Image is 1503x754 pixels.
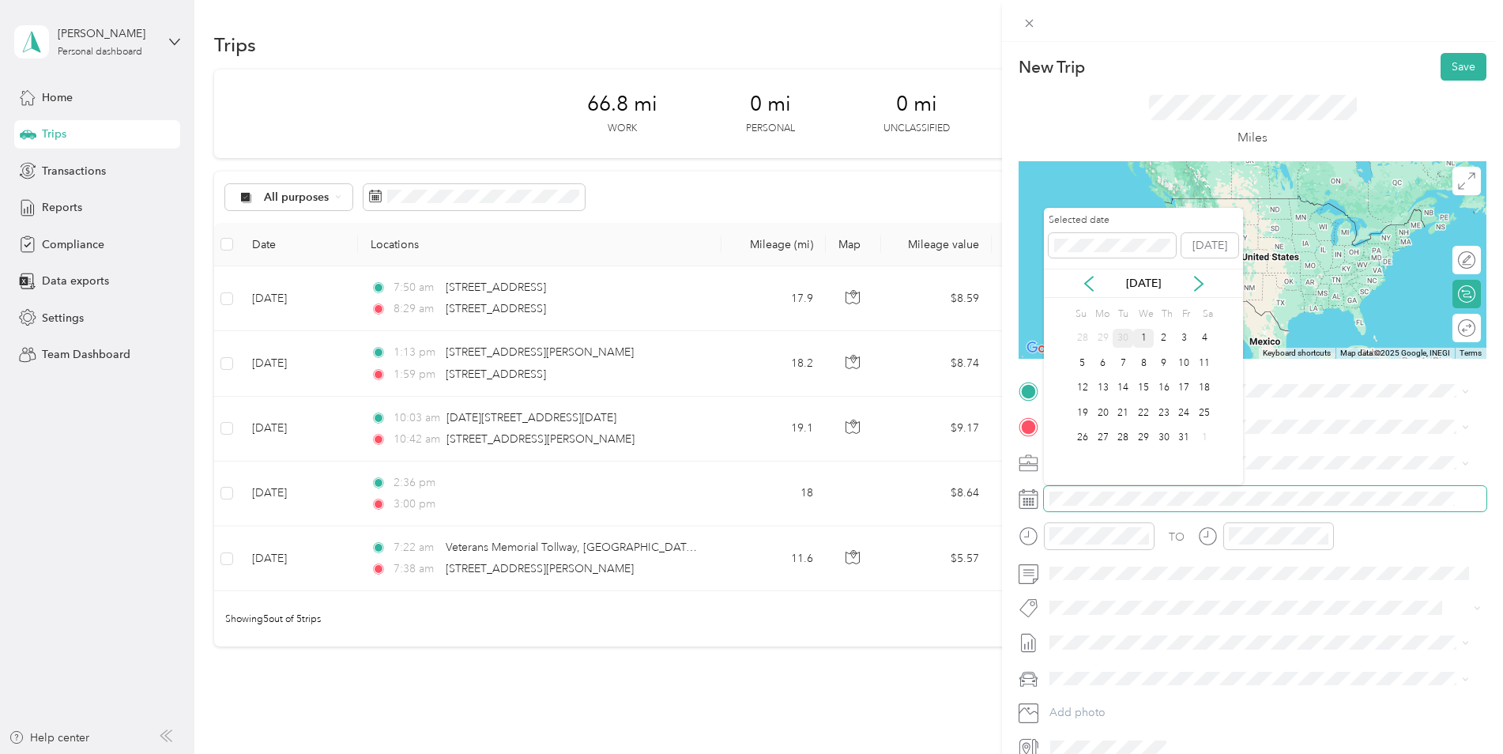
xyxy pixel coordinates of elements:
div: 30 [1113,329,1133,349]
iframe: Everlance-gr Chat Button Frame [1414,665,1503,754]
div: 16 [1154,379,1174,398]
div: 18 [1194,379,1215,398]
div: 20 [1093,403,1113,423]
div: Sa [1200,303,1215,326]
div: 24 [1174,403,1195,423]
div: 23 [1154,403,1174,423]
div: 14 [1113,379,1133,398]
div: Su [1072,303,1087,326]
div: 28 [1072,329,1093,349]
div: 10 [1174,353,1195,373]
button: Save [1441,53,1486,81]
p: Miles [1237,128,1268,148]
div: 9 [1154,353,1174,373]
div: 1 [1194,428,1215,448]
div: 30 [1154,428,1174,448]
button: [DATE] [1181,233,1238,258]
span: Map data ©2025 Google, INEGI [1340,349,1450,357]
div: Mo [1093,303,1110,326]
button: Keyboard shortcuts [1263,348,1331,359]
div: 27 [1093,428,1113,448]
div: 17 [1174,379,1195,398]
div: 29 [1133,428,1154,448]
div: 15 [1133,379,1154,398]
img: Google [1023,338,1075,359]
div: Tu [1115,303,1130,326]
a: Open this area in Google Maps (opens a new window) [1023,338,1075,359]
div: 8 [1133,353,1154,373]
div: 13 [1093,379,1113,398]
div: 28 [1113,428,1133,448]
div: 26 [1072,428,1093,448]
div: 6 [1093,353,1113,373]
div: 29 [1093,329,1113,349]
div: 22 [1133,403,1154,423]
div: TO [1169,529,1185,545]
p: [DATE] [1110,275,1177,292]
p: New Trip [1019,56,1085,78]
button: Add photo [1044,702,1486,724]
label: Selected date [1049,213,1176,228]
div: 3 [1174,329,1195,349]
div: 25 [1194,403,1215,423]
div: 4 [1194,329,1215,349]
div: 7 [1113,353,1133,373]
div: Fr [1179,303,1194,326]
div: 5 [1072,353,1093,373]
div: 31 [1174,428,1195,448]
div: 1 [1133,329,1154,349]
div: We [1136,303,1154,326]
div: 21 [1113,403,1133,423]
div: 11 [1194,353,1215,373]
div: 12 [1072,379,1093,398]
div: Th [1159,303,1174,326]
div: 2 [1154,329,1174,349]
div: 19 [1072,403,1093,423]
